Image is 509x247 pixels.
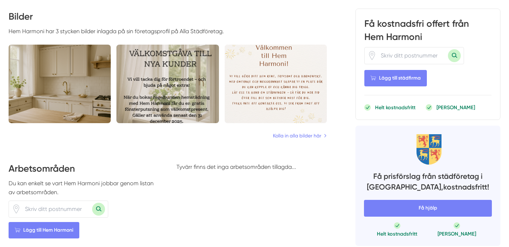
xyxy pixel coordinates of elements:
h3: Få kostnadsfri offert från Hem Harmoni [364,17,491,47]
h3: Arbetsområden [9,162,159,179]
svg: Pin / Karta [368,51,376,60]
button: Sök med postnummer [448,49,461,62]
input: Skriv ditt postnummer [21,201,92,217]
img: Företagsbild på Hem Harmoni – Ett städföretag i Kalmar [116,45,219,123]
p: [PERSON_NAME] [438,230,476,237]
button: Sök med postnummer [92,203,105,216]
span: Klicka för att använda din position. [368,51,376,60]
h4: Få prisförslag från städföretag i [GEOGRAPHIC_DATA], kostnadsfritt! [364,171,492,194]
: Lägg till städfirma [364,70,427,86]
p: [PERSON_NAME] [436,104,475,111]
p: Hem Harmoni har 3 stycken bilder inlagda på sin företagsprofil på Alla Städföretag. [9,27,327,36]
: Lägg till Hem Harmoni [9,222,79,238]
span: Klicka för att använda din position. [12,205,21,213]
img: Företagsbild på Hem Harmoni – Ett städföretag i Kalmar [9,45,111,123]
h3: Bilder [9,10,327,27]
span: Få hjälp [364,200,492,216]
p: Helt kostnadsfritt [377,230,417,237]
input: Skriv ditt postnummer [376,47,448,64]
a: Kolla in alla bilder här [273,132,327,140]
p: Helt kostnadsfritt [375,104,415,111]
svg: Pin / Karta [12,205,21,213]
div: Tyvärr finns det inga arbetsområden tillagda... [176,162,327,171]
p: Du kan enkelt se vart Hem Harmoni jobbar genom listan av arbetsområden. [9,179,159,197]
img: Företagsbild på Hem Harmoni – lokalvårdare i Kalmar län [225,45,327,123]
